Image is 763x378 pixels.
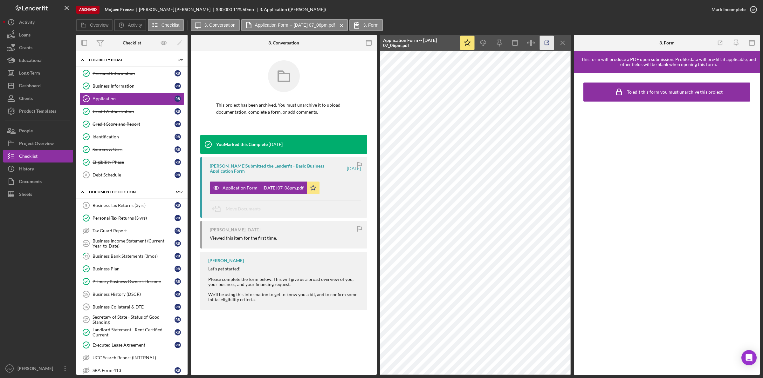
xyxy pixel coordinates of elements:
div: 60 mo [243,7,254,12]
div: R B [175,367,181,374]
div: R B [175,172,181,178]
button: Educational [3,54,73,67]
button: Checklist [3,150,73,162]
a: Tax Guard ReportRB [79,224,184,237]
div: Product Templates [19,105,56,119]
button: Application Form -- [DATE] 07_06pm.pdf [210,182,320,194]
div: R B [175,266,181,272]
a: Credit Score and ReportRB [79,118,184,130]
div: 3. Form [659,40,675,45]
a: 9Business Tax Returns (3yrs)RB [79,199,184,212]
button: 3. Conversation [191,19,240,31]
a: Documents [3,175,73,188]
a: 8Debt ScheduleRB [79,169,184,181]
div: Loans [19,29,31,43]
div: R B [175,70,181,76]
a: Long-Term [3,67,73,79]
label: 3. Form [363,23,378,28]
div: Business Tax Returns (3yrs) [93,203,175,208]
div: Checklist [123,40,141,45]
div: R B [175,96,181,102]
div: R B [175,228,181,234]
div: Application [93,96,175,101]
div: R B [175,240,181,247]
div: Grants [19,41,32,56]
div: Sources & Uses [93,147,175,152]
button: People [3,124,73,137]
time: 2025-08-14 23:06 [347,166,361,171]
div: R B [175,108,181,115]
div: Primary Business Owner's Resume [93,279,175,284]
tspan: 9 [85,203,87,207]
div: Checklist [19,150,38,164]
div: UCC Search Report (INTERNAL) [93,355,184,360]
div: 8 / 9 [171,58,183,62]
div: [PERSON_NAME] [210,227,245,232]
button: Activity [114,19,146,31]
text: AD [7,367,11,370]
div: Document Collection [89,190,167,194]
a: Project Overview [3,137,73,150]
a: IdentificationRB [79,130,184,143]
div: You Marked this Complete [216,142,268,147]
div: R B [175,121,181,127]
div: To edit this form you must unarchive this project [627,90,723,95]
button: Activity [3,16,73,29]
button: Grants [3,41,73,54]
div: Business History (DSCR) [93,292,175,297]
div: Application Form -- [DATE] 07_06pm.pdf [383,38,456,48]
div: 3. Conversation [268,40,299,45]
div: Documents [19,175,42,189]
div: Mark Incomplete [711,3,746,16]
div: Eligibility Phase [89,58,167,62]
div: Open Intercom Messenger [741,350,757,365]
button: Overview [76,19,113,31]
div: Sheets [19,188,32,202]
a: 12Business Bank Statements (3mos)RB [79,250,184,262]
a: Business PlanRB [79,262,184,275]
div: Business Income Statement (Current Year-to-Date) [93,238,175,249]
tspan: 8 [85,173,87,177]
button: Loans [3,29,73,41]
div: People [19,124,33,139]
a: Credit AuthorizationRB [79,105,184,118]
div: [PERSON_NAME] [PERSON_NAME] [139,7,216,12]
div: Long-Term [19,67,40,81]
div: Application Form -- [DATE] 07_06pm.pdf [223,185,304,190]
div: Personal Tax Returns (3 yrs) [93,216,175,221]
b: Mojave Freeze [105,7,134,12]
tspan: 11 [84,242,88,245]
div: Identification [93,134,175,139]
a: Personal Tax Returns (3 yrs)RB [79,212,184,224]
div: R B [175,202,181,209]
div: [PERSON_NAME] [16,362,57,376]
button: Dashboard [3,79,73,92]
div: R B [175,134,181,140]
button: 3. Form [349,19,382,31]
a: Personal InformationRB [79,67,184,80]
div: SBA Form 413 [93,368,175,373]
div: Executed Lease Agreement [93,342,175,348]
div: Dashboard [19,79,41,94]
div: Clients [19,92,33,106]
a: Executed Lease AgreementRB [79,339,184,351]
div: Activity [19,16,35,30]
label: Overview [90,23,108,28]
label: 3. Conversation [204,23,236,28]
span: Move Documents [226,206,261,211]
button: Mark Incomplete [705,3,760,16]
div: R B [175,253,181,259]
div: Project Overview [19,137,54,151]
div: Personal Information [93,71,175,76]
div: [PERSON_NAME] Submitted the Lenderfit - Basic Business Application Form [210,163,346,174]
div: R B [175,159,181,165]
button: Clients [3,92,73,105]
div: R B [175,278,181,285]
div: Secretary of State - Status of Good Standing [93,315,175,325]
